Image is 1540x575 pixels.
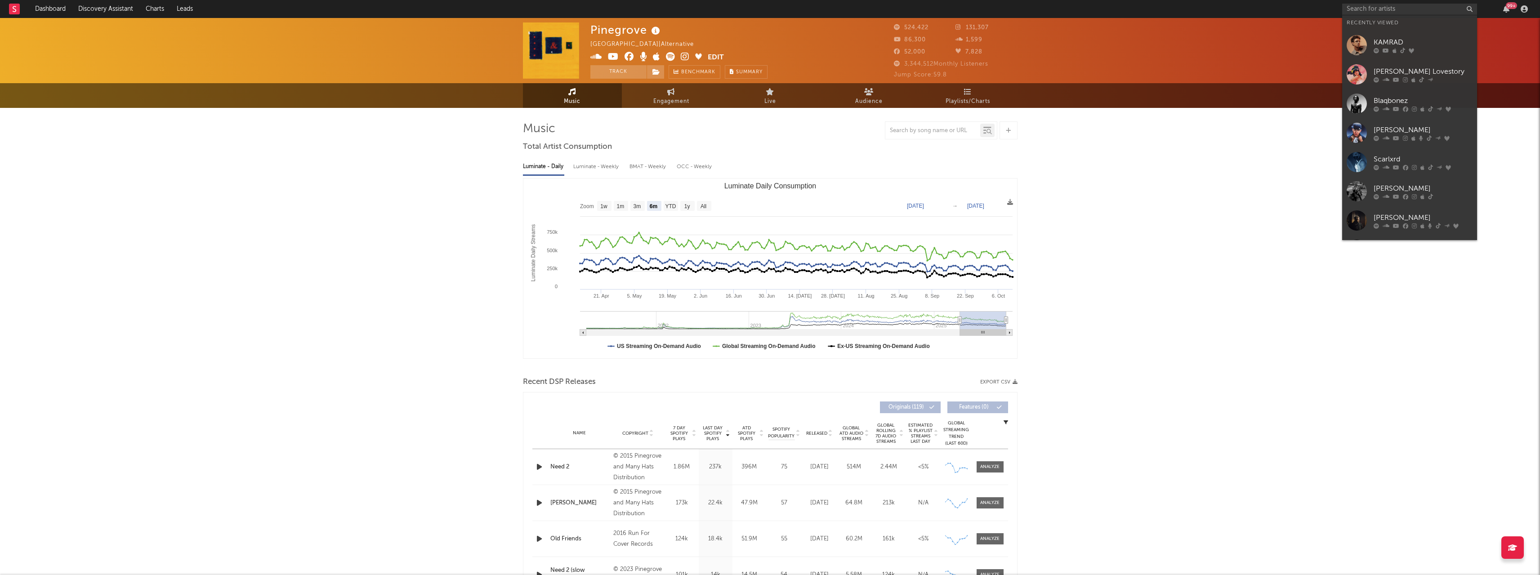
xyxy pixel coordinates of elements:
text: 28. [DATE] [821,293,844,299]
text: Luminate Daily Streams [530,224,536,281]
div: 2.44M [874,463,904,472]
button: Originals(119) [880,401,941,413]
a: Old Friends [550,535,609,544]
span: Global Rolling 7D Audio Streams [874,423,898,444]
button: 99+ [1503,5,1509,13]
div: 57 [768,499,800,508]
text: 22. Sep [956,293,973,299]
div: 22.4k [701,499,730,508]
text: Zoom [580,203,594,209]
div: Scarlxrd [1374,154,1473,165]
div: © 2015 Pinegrove and Many Hats Distribution [613,487,662,519]
a: Blaqbonez [1342,89,1477,118]
a: Music [523,83,622,108]
text: 30. Jun [759,293,775,299]
text: 1w [600,203,607,209]
text: 0 [554,284,557,289]
a: KAMRAD [1342,31,1477,60]
span: Released [806,431,827,436]
span: Estimated % Playlist Streams Last Day [908,423,933,444]
div: KAMRAD [1374,37,1473,48]
text: [DATE] [907,203,924,209]
a: [PERSON_NAME] [550,499,609,508]
a: Live [721,83,820,108]
div: [PERSON_NAME] [1374,183,1473,194]
div: 161k [874,535,904,544]
div: [PERSON_NAME] [1374,125,1473,135]
div: 213k [874,499,904,508]
a: Benchmark [669,65,720,79]
text: 750k [547,229,558,235]
span: Summary [736,70,763,75]
span: Benchmark [681,67,715,78]
a: Scarlxrd [1342,147,1477,177]
div: [PERSON_NAME] Lovestory [1374,66,1473,77]
a: Playlists/Charts [919,83,1018,108]
text: Ex-US Streaming On-Demand Audio [837,343,930,349]
span: Recent DSP Releases [523,377,596,388]
svg: Luminate Daily Consumption [523,178,1017,358]
text: 21. Apr [593,293,609,299]
div: Name [550,430,609,437]
button: Edit [708,52,724,63]
div: Blaqbonez [1374,95,1473,106]
button: Summary [725,65,768,79]
button: Features(0) [947,401,1008,413]
div: 173k [667,499,696,508]
span: Features ( 0 ) [953,405,995,410]
div: 18.4k [701,535,730,544]
text: 2. Jun [694,293,707,299]
span: Audience [855,96,883,107]
div: OCC - Weekly [677,159,713,174]
text: 19. May [658,293,676,299]
span: Copyright [622,431,648,436]
div: 396M [735,463,764,472]
div: 237k [701,463,730,472]
text: → [952,203,958,209]
a: [PERSON_NAME] [1342,118,1477,147]
div: <5% [908,535,938,544]
div: 1.86M [667,463,696,472]
div: [GEOGRAPHIC_DATA] | Alternative [590,39,704,50]
text: YTD [665,203,676,209]
text: 5. May [627,293,642,299]
span: Originals ( 119 ) [886,405,927,410]
text: 6m [649,203,657,209]
a: [PERSON_NAME] Lovestory [1342,60,1477,89]
text: 11. Aug [857,293,874,299]
div: 2016 Run For Cover Records [613,528,662,550]
span: 86,300 [894,37,926,43]
div: Luminate - Daily [523,159,564,174]
span: 524,422 [894,25,928,31]
span: Music [564,96,580,107]
text: 500k [547,248,558,253]
span: 7,828 [955,49,982,55]
input: Search by song name or URL [885,127,980,134]
a: Engagement [622,83,721,108]
div: 514M [839,463,869,472]
text: 14. [DATE] [788,293,812,299]
a: [PERSON_NAME] [1342,206,1477,235]
text: 3m [633,203,641,209]
div: 55 [768,535,800,544]
div: [DATE] [804,535,835,544]
span: Jump Score: 59.8 [894,72,947,78]
div: Pinegrove [590,22,662,37]
a: Need 2 [550,463,609,472]
button: Export CSV [980,379,1018,385]
div: 99 + [1506,2,1517,9]
div: 60.2M [839,535,869,544]
span: ATD Spotify Plays [735,425,759,441]
div: Luminate - Weekly [573,159,620,174]
div: 124k [667,535,696,544]
span: Playlists/Charts [946,96,990,107]
span: Total Artist Consumption [523,142,612,152]
div: [PERSON_NAME] [1374,212,1473,223]
a: Audience [820,83,919,108]
div: BMAT - Weekly [629,159,668,174]
text: 250k [547,266,558,271]
a: Kastuvas [1342,235,1477,264]
div: N/A [908,499,938,508]
button: Track [590,65,647,79]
